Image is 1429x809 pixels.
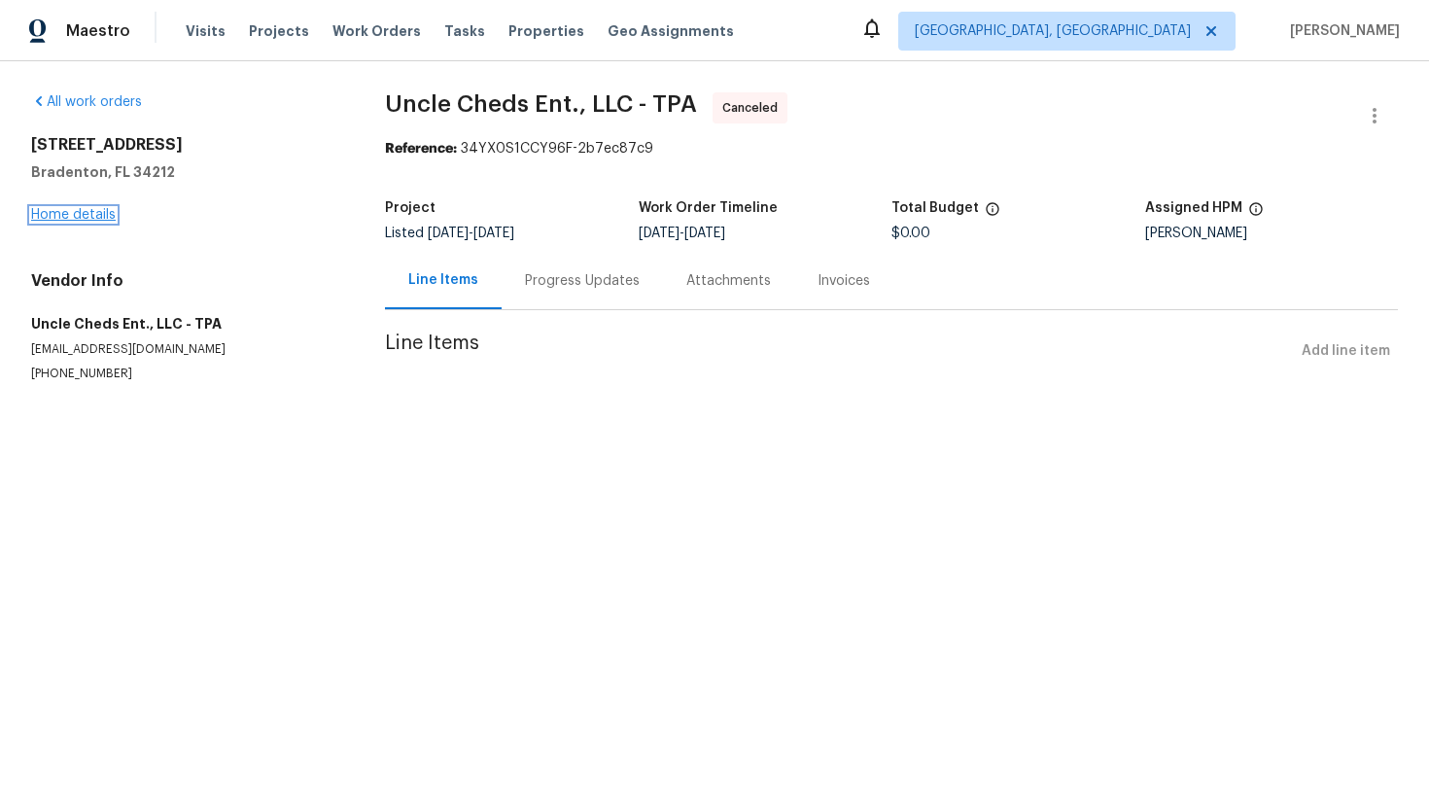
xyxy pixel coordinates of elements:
span: Canceled [722,98,785,118]
span: [DATE] [428,227,469,240]
b: Reference: [385,142,457,156]
h4: Vendor Info [31,271,338,291]
span: The hpm assigned to this work order. [1248,201,1264,227]
div: Progress Updates [525,271,640,291]
div: Line Items [408,270,478,290]
span: Maestro [66,21,130,41]
span: Properties [508,21,584,41]
span: Line Items [385,334,1294,369]
h2: [STREET_ADDRESS] [31,135,338,155]
span: Work Orders [332,21,421,41]
span: [DATE] [684,227,725,240]
span: [GEOGRAPHIC_DATA], [GEOGRAPHIC_DATA] [915,21,1191,41]
p: [EMAIL_ADDRESS][DOMAIN_NAME] [31,341,338,358]
span: Projects [249,21,309,41]
div: [PERSON_NAME] [1145,227,1399,240]
span: The total cost of line items that have been proposed by Opendoor. This sum includes line items th... [985,201,1000,227]
span: Visits [186,21,226,41]
span: [PERSON_NAME] [1282,21,1400,41]
h5: Bradenton, FL 34212 [31,162,338,182]
h5: Total Budget [891,201,979,215]
span: Tasks [444,24,485,38]
span: - [639,227,725,240]
a: Home details [31,208,116,222]
span: $0.00 [891,227,930,240]
div: 34YX0S1CCY96F-2b7ec87c9 [385,139,1398,158]
span: [DATE] [639,227,680,240]
h5: Assigned HPM [1145,201,1242,215]
span: - [428,227,514,240]
div: Invoices [818,271,870,291]
span: Uncle Cheds Ent., LLC - TPA [385,92,697,116]
p: [PHONE_NUMBER] [31,366,338,382]
h5: Uncle Cheds Ent., LLC - TPA [31,314,338,334]
a: All work orders [31,95,142,109]
h5: Project [385,201,436,215]
h5: Work Order Timeline [639,201,778,215]
div: Attachments [686,271,771,291]
span: [DATE] [473,227,514,240]
span: Geo Assignments [608,21,734,41]
span: Listed [385,227,514,240]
